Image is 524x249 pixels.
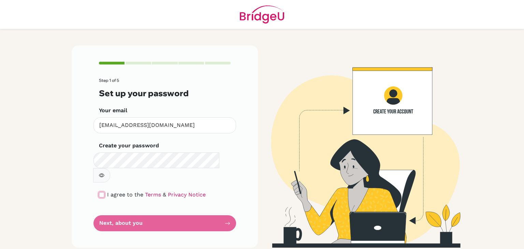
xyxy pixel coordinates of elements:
label: Your email [99,106,127,115]
span: I agree to the [107,191,143,198]
span: Step 1 of 5 [99,78,119,83]
a: Terms [145,191,161,198]
span: & [163,191,166,198]
h3: Set up your password [99,88,231,98]
input: Insert your email* [93,117,236,133]
a: Privacy Notice [168,191,206,198]
label: Create your password [99,142,159,150]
